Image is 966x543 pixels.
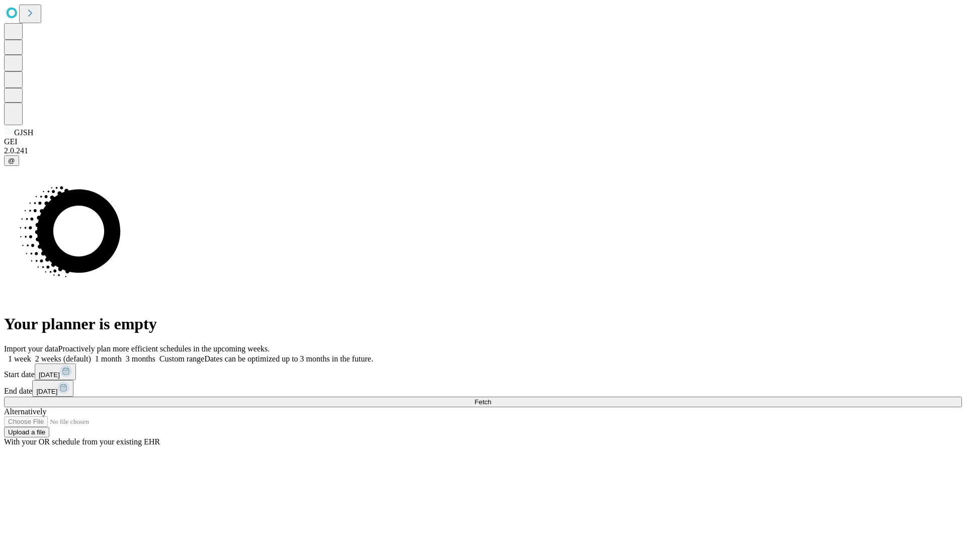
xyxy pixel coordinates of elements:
span: Custom range [159,354,204,363]
span: 3 months [126,354,155,363]
span: Dates can be optimized up to 3 months in the future. [204,354,373,363]
button: Fetch [4,397,962,407]
span: 1 month [95,354,122,363]
span: [DATE] [36,388,57,395]
span: @ [8,157,15,164]
span: [DATE] [39,371,60,379]
button: Upload a file [4,427,49,437]
span: 1 week [8,354,31,363]
span: 2 weeks (default) [35,354,91,363]
span: Proactively plan more efficient schedules in the upcoming weeks. [58,344,270,353]
div: 2.0.241 [4,146,962,155]
h1: Your planner is empty [4,315,962,333]
div: End date [4,380,962,397]
div: Start date [4,364,962,380]
span: With your OR schedule from your existing EHR [4,437,160,446]
span: Fetch [474,398,491,406]
button: [DATE] [32,380,73,397]
div: GEI [4,137,962,146]
span: Alternatively [4,407,46,416]
button: [DATE] [35,364,76,380]
button: @ [4,155,19,166]
span: Import your data [4,344,58,353]
span: GJSH [14,128,33,137]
